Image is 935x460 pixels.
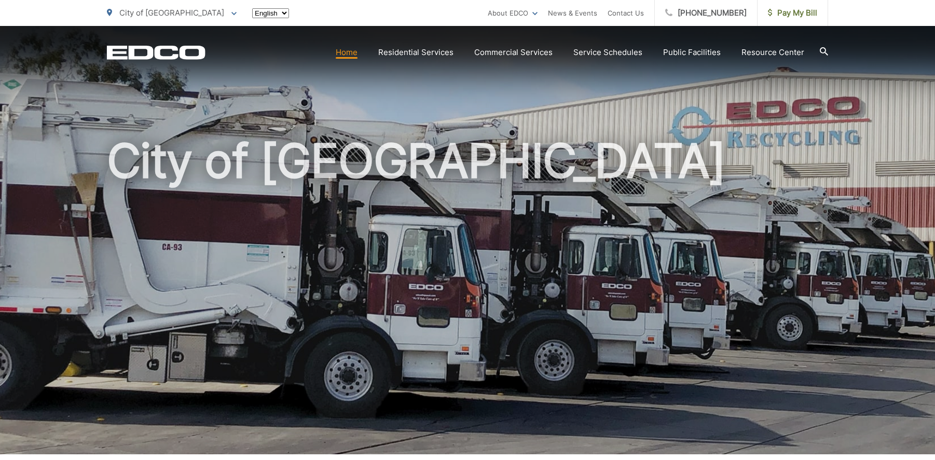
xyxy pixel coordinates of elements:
[336,46,357,59] a: Home
[107,45,205,60] a: EDCD logo. Return to the homepage.
[663,46,721,59] a: Public Facilities
[608,7,644,19] a: Contact Us
[252,8,289,18] select: Select a language
[548,7,597,19] a: News & Events
[741,46,804,59] a: Resource Center
[119,8,224,18] span: City of [GEOGRAPHIC_DATA]
[768,7,817,19] span: Pay My Bill
[488,7,538,19] a: About EDCO
[573,46,642,59] a: Service Schedules
[474,46,553,59] a: Commercial Services
[378,46,453,59] a: Residential Services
